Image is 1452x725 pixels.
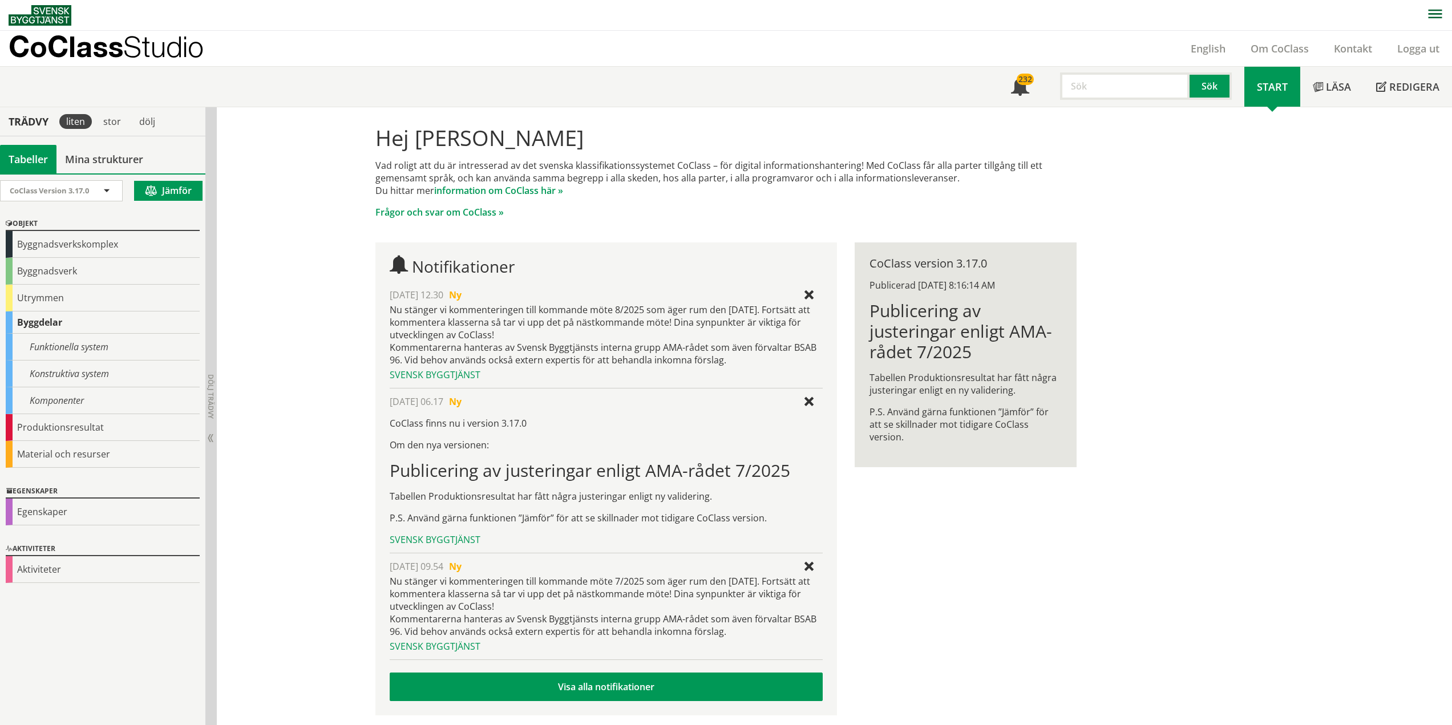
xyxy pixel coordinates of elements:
button: Jämför [134,181,203,201]
div: Publicerad [DATE] 8:16:14 AM [869,279,1062,291]
div: Byggnadsverkskomplex [6,231,200,258]
a: 232 [998,67,1042,107]
div: Svensk Byggtjänst [390,533,823,546]
div: Utrymmen [6,285,200,311]
a: Frågor och svar om CoClass » [375,206,504,218]
div: Objekt [6,217,200,231]
div: Aktiviteter [6,556,200,583]
p: CoClass finns nu i version 3.17.0 [390,417,823,430]
span: Ny [449,395,462,408]
a: Mina strukturer [56,145,152,173]
a: Om CoClass [1238,42,1321,55]
button: Sök [1190,72,1232,100]
div: stor [96,114,128,129]
span: Läsa [1326,80,1351,94]
div: Aktiviteter [6,542,200,556]
a: English [1178,42,1238,55]
p: Vad roligt att du är intresserad av det svenska klassifikationssystemet CoClass – för digital inf... [375,159,1077,197]
span: Start [1257,80,1288,94]
span: CoClass Version 3.17.0 [10,185,89,196]
p: Om den nya versionen: [390,439,823,451]
span: Redigera [1389,80,1439,94]
div: Byggdelar [6,311,200,334]
span: [DATE] 09.54 [390,560,443,573]
div: Byggnadsverk [6,258,200,285]
span: [DATE] 12.30 [390,289,443,301]
span: Notifikationer [1011,79,1029,97]
div: liten [59,114,92,129]
p: P.S. Använd gärna funktionen ”Jämför” för att se skillnader mot tidigare CoClass version. [390,512,823,524]
span: Dölj trädvy [206,374,216,419]
img: Svensk Byggtjänst [9,5,71,26]
a: Logga ut [1385,42,1452,55]
p: Tabellen Produktionsresultat har fått några justeringar enligt en ny validering. [869,371,1062,396]
a: Kontakt [1321,42,1385,55]
a: CoClassStudio [9,31,228,66]
div: 232 [1017,74,1034,85]
div: dölj [132,114,162,129]
input: Sök [1060,72,1190,100]
div: Produktionsresultat [6,414,200,441]
div: Egenskaper [6,499,200,525]
div: Svensk Byggtjänst [390,368,823,381]
a: information om CoClass här » [434,184,563,197]
a: Redigera [1364,67,1452,107]
span: Notifikationer [412,256,515,277]
div: CoClass version 3.17.0 [869,257,1062,270]
div: Egenskaper [6,485,200,499]
span: Ny [449,289,462,301]
div: Funktionella system [6,334,200,361]
a: Visa alla notifikationer [390,673,823,701]
span: [DATE] 06.17 [390,395,443,408]
h1: Hej [PERSON_NAME] [375,125,1077,150]
a: Läsa [1300,67,1364,107]
p: P.S. Använd gärna funktionen ”Jämför” för att se skillnader mot tidigare CoClass version. [869,406,1062,443]
span: Ny [449,560,462,573]
h1: Publicering av justeringar enligt AMA-rådet 7/2025 [869,301,1062,362]
div: Svensk Byggtjänst [390,640,823,653]
div: Nu stänger vi kommenteringen till kommande möte 8/2025 som äger rum den [DATE]. Fortsätt att komm... [390,303,823,366]
a: Start [1244,67,1300,107]
div: Konstruktiva system [6,361,200,387]
span: Studio [123,30,204,63]
div: Komponenter [6,387,200,414]
p: CoClass [9,40,204,53]
div: Material och resurser [6,441,200,468]
h1: Publicering av justeringar enligt AMA-rådet 7/2025 [390,460,823,481]
div: Nu stänger vi kommenteringen till kommande möte 7/2025 som äger rum den [DATE]. Fortsätt att komm... [390,575,823,638]
p: Tabellen Produktionsresultat har fått några justeringar enligt ny validering. [390,490,823,503]
div: Trädvy [2,115,55,128]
